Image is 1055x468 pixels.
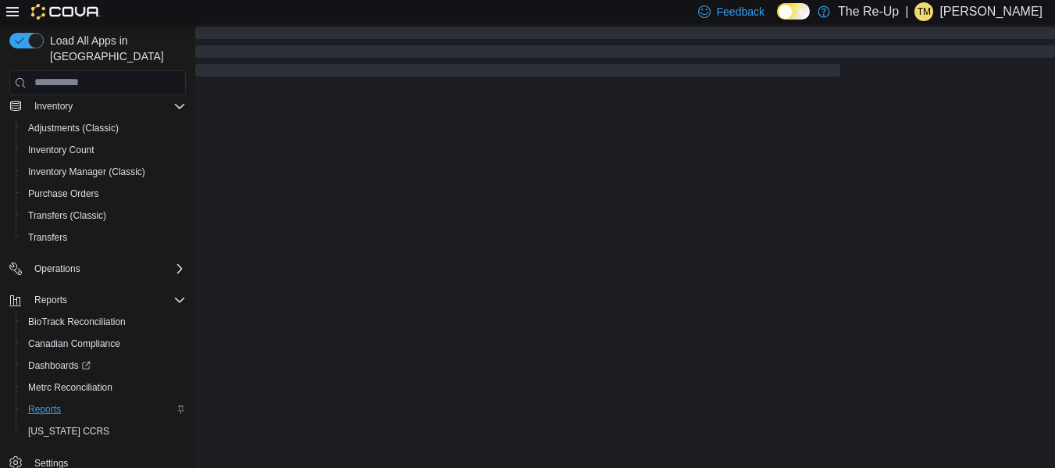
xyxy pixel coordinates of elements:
a: BioTrack Reconciliation [22,313,132,331]
span: Transfers (Classic) [28,209,106,222]
span: Reports [28,403,61,416]
a: Inventory Count [22,141,101,159]
button: Adjustments (Classic) [16,117,192,139]
a: Adjustments (Classic) [22,119,125,138]
button: Inventory [3,95,192,117]
span: Reports [22,400,186,419]
span: Reports [28,291,186,309]
input: Dark Mode [777,3,810,20]
button: Reports [16,398,192,420]
button: Transfers [16,227,192,248]
a: [US_STATE] CCRS [22,422,116,441]
button: Purchase Orders [16,183,192,205]
button: Reports [28,291,73,309]
span: Metrc Reconciliation [28,381,112,394]
span: TM [918,2,931,21]
span: Dashboards [22,356,186,375]
a: Inventory Manager (Classic) [22,163,151,181]
button: Inventory Count [16,139,192,161]
p: The Re-Up [838,2,899,21]
button: Inventory Manager (Classic) [16,161,192,183]
span: [US_STATE] CCRS [28,425,109,438]
span: Inventory [28,97,186,116]
a: Purchase Orders [22,184,105,203]
span: Purchase Orders [22,184,186,203]
span: Adjustments (Classic) [22,119,186,138]
button: BioTrack Reconciliation [16,311,192,333]
span: Transfers [28,231,67,244]
a: Transfers [22,228,73,247]
button: [US_STATE] CCRS [16,420,192,442]
span: Loading [195,30,1055,80]
p: [PERSON_NAME] [939,2,1043,21]
span: Operations [34,263,80,275]
span: Inventory Manager (Classic) [28,166,145,178]
a: Dashboards [22,356,97,375]
span: Transfers [22,228,186,247]
span: Reports [34,294,67,306]
button: Metrc Reconciliation [16,377,192,398]
a: Canadian Compliance [22,334,127,353]
a: Transfers (Classic) [22,206,112,225]
a: Dashboards [16,355,192,377]
span: Canadian Compliance [22,334,186,353]
a: Metrc Reconciliation [22,378,119,397]
button: Transfers (Classic) [16,205,192,227]
span: BioTrack Reconciliation [28,316,126,328]
span: Inventory Count [28,144,94,156]
span: BioTrack Reconciliation [22,313,186,331]
img: Cova [31,4,101,20]
span: Metrc Reconciliation [22,378,186,397]
span: Transfers (Classic) [22,206,186,225]
div: Tynisa Mitchell [914,2,933,21]
button: Reports [3,289,192,311]
button: Canadian Compliance [16,333,192,355]
span: Load All Apps in [GEOGRAPHIC_DATA] [44,33,186,64]
span: Inventory Manager (Classic) [22,163,186,181]
span: Canadian Compliance [28,338,120,350]
p: | [905,2,908,21]
button: Operations [28,259,87,278]
span: Inventory Count [22,141,186,159]
span: Purchase Orders [28,188,99,200]
span: Inventory [34,100,73,113]
button: Operations [3,258,192,280]
span: Adjustments (Classic) [28,122,119,134]
a: Reports [22,400,67,419]
span: Operations [28,259,186,278]
span: Feedback [717,4,765,20]
button: Inventory [28,97,79,116]
span: Dashboards [28,359,91,372]
span: Washington CCRS [22,422,186,441]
